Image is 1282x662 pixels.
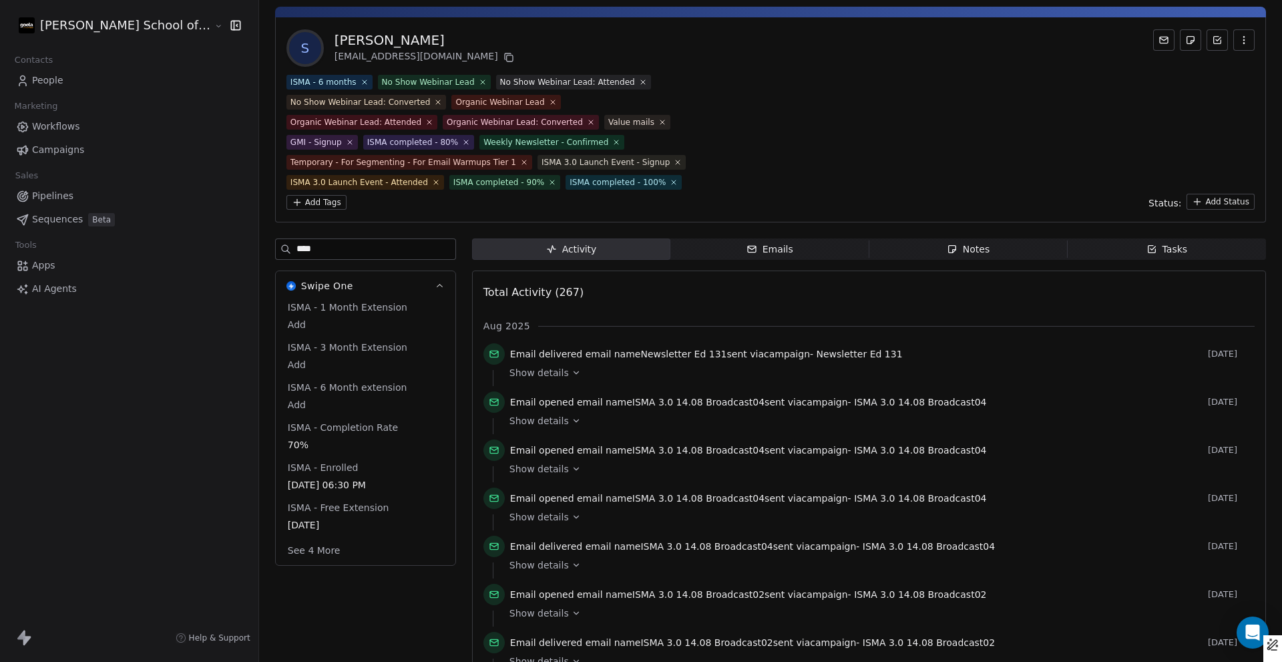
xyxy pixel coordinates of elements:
[1208,349,1255,359] span: [DATE]
[285,501,392,514] span: ISMA - Free Extension
[509,607,569,620] span: Show details
[510,444,987,457] span: email name sent via campaign -
[510,397,574,407] span: Email opened
[16,14,205,37] button: [PERSON_NAME] School of Finance LLP
[483,319,530,333] span: Aug 2025
[290,96,431,108] div: No Show Webinar Lead: Converted
[509,366,1245,379] a: Show details
[32,120,80,134] span: Workflows
[335,31,517,49] div: [PERSON_NAME]
[32,282,77,296] span: AI Agents
[11,208,248,230] a: SequencesBeta
[19,17,35,33] img: Zeeshan%20Neck%20Print%20Dark.png
[288,358,443,371] span: Add
[189,633,250,643] span: Help & Support
[290,116,421,128] div: Organic Webinar Lead: Attended
[632,493,765,504] span: ISMA 3.0 14.08 Broadcast04
[32,212,83,226] span: Sequences
[9,166,44,186] span: Sales
[285,421,401,434] span: ISMA - Completion Rate
[1208,637,1255,648] span: [DATE]
[509,462,1245,476] a: Show details
[285,461,361,474] span: ISMA - Enrolled
[863,637,995,648] span: ISMA 3.0 14.08 Broadcast02
[11,116,248,138] a: Workflows
[510,589,574,600] span: Email opened
[509,607,1245,620] a: Show details
[509,558,569,572] span: Show details
[176,633,250,643] a: Help & Support
[854,589,986,600] span: ISMA 3.0 14.08 Broadcast02
[510,492,987,505] span: email name sent via campaign -
[286,281,296,291] img: Swipe One
[854,397,986,407] span: ISMA 3.0 14.08 Broadcast04
[509,414,1245,428] a: Show details
[288,478,443,492] span: [DATE] 06:30 PM
[510,349,582,359] span: Email delivered
[483,286,584,299] span: Total Activity (267)
[367,136,458,148] div: ISMA completed - 80%
[455,96,544,108] div: Organic Webinar Lead
[290,76,357,88] div: ISMA - 6 months
[1208,589,1255,600] span: [DATE]
[510,347,903,361] span: email name sent via campaign -
[746,242,793,257] div: Emails
[542,156,670,168] div: ISMA 3.0 Launch Event - Signup
[947,242,990,257] div: Notes
[817,349,903,359] span: Newsletter Ed 131
[11,185,248,207] a: Pipelines
[483,136,608,148] div: Weekly Newsletter - Confirmed
[510,541,582,552] span: Email delivered
[447,116,583,128] div: Organic Webinar Lead: Converted
[1146,242,1188,257] div: Tasks
[509,462,569,476] span: Show details
[510,540,995,553] span: email name sent via campaign -
[32,73,63,88] span: People
[9,96,63,116] span: Marketing
[1148,196,1181,210] span: Status:
[32,189,73,203] span: Pipelines
[1187,194,1255,210] button: Add Status
[640,349,726,359] span: Newsletter Ed 131
[854,493,986,504] span: ISMA 3.0 14.08 Broadcast04
[1208,445,1255,456] span: [DATE]
[854,445,986,456] span: ISMA 3.0 14.08 Broadcast04
[1208,397,1255,407] span: [DATE]
[276,271,455,301] button: Swipe OneSwipe One
[288,438,443,452] span: 70%
[280,538,349,562] button: See 4 More
[11,69,248,92] a: People
[1208,493,1255,504] span: [DATE]
[289,32,321,64] span: S
[1208,541,1255,552] span: [DATE]
[288,518,443,532] span: [DATE]
[290,176,428,188] div: ISMA 3.0 Launch Event - Attended
[632,589,765,600] span: ISMA 3.0 14.08 Broadcast02
[11,139,248,161] a: Campaigns
[509,510,569,524] span: Show details
[632,445,765,456] span: ISMA 3.0 14.08 Broadcast04
[285,341,410,354] span: ISMA - 3 Month Extension
[640,541,773,552] span: ISMA 3.0 14.08 Broadcast04
[88,213,115,226] span: Beta
[500,76,635,88] div: No Show Webinar Lead: Attended
[32,259,55,273] span: Apps
[632,397,765,407] span: ISMA 3.0 14.08 Broadcast04
[510,636,995,649] span: email name sent via campaign -
[32,143,84,157] span: Campaigns
[509,366,569,379] span: Show details
[11,255,248,277] a: Apps
[276,301,455,565] div: Swipe OneSwipe One
[510,445,574,456] span: Email opened
[509,510,1245,524] a: Show details
[509,414,569,428] span: Show details
[570,176,666,188] div: ISMA completed - 100%
[11,278,248,300] a: AI Agents
[40,17,211,34] span: [PERSON_NAME] School of Finance LLP
[510,395,987,409] span: email name sent via campaign -
[285,301,410,314] span: ISMA - 1 Month Extension
[9,50,59,70] span: Contacts
[290,136,342,148] div: GMI - Signup
[382,76,475,88] div: No Show Webinar Lead
[288,318,443,331] span: Add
